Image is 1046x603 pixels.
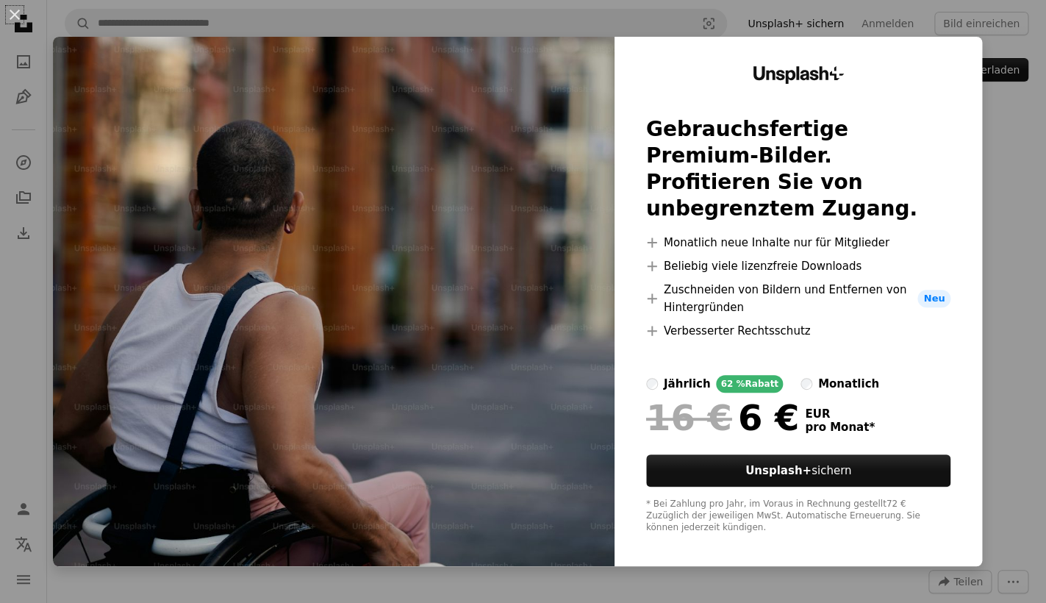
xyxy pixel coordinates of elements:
[646,234,951,251] li: Monatlich neue Inhalte nur für Mitglieder
[646,257,951,275] li: Beliebig viele lizenzfreie Downloads
[646,499,951,534] div: * Bei Zahlung pro Jahr, im Voraus in Rechnung gestellt 72 € Zuzüglich der jeweiligen MwSt. Automa...
[646,322,951,340] li: Verbesserter Rechtsschutz
[646,399,799,437] div: 6 €
[818,375,879,393] div: monatlich
[646,454,951,487] button: Unsplash+sichern
[917,290,950,307] span: Neu
[805,407,875,421] span: EUR
[664,375,711,393] div: jährlich
[716,375,782,393] div: 62 % Rabatt
[745,464,812,477] strong: Unsplash+
[805,421,875,434] span: pro Monat *
[800,378,812,390] input: monatlich
[646,281,951,316] li: Zuschneiden von Bildern und Entfernen von Hintergründen
[646,378,658,390] input: jährlich62 %Rabatt
[646,399,732,437] span: 16 €
[646,116,951,222] h2: Gebrauchsfertige Premium-Bilder. Profitieren Sie von unbegrenztem Zugang.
